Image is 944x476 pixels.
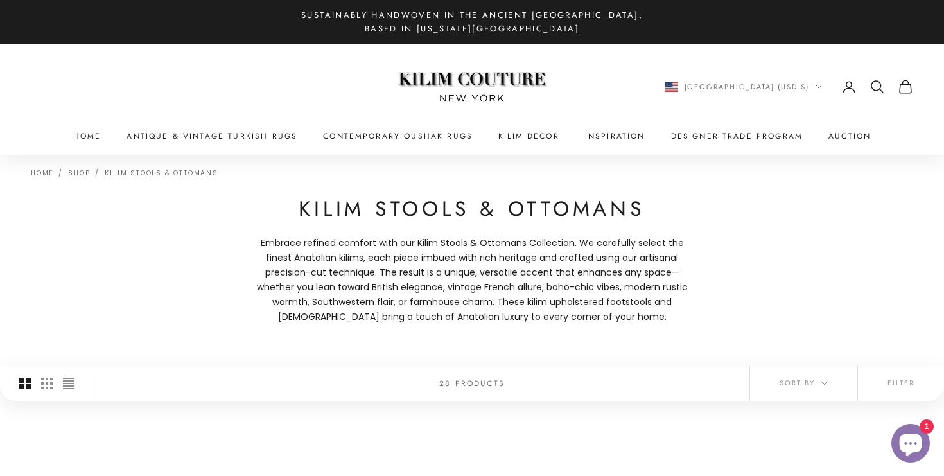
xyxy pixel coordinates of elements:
[887,424,934,466] inbox-online-store-chat: Shopify online store chat
[68,168,90,178] a: Shop
[105,168,218,178] a: Kilim Stools & Ottomans
[665,81,823,93] button: Change country or currency
[31,130,913,143] nav: Primary navigation
[41,366,53,401] button: Switch to smaller product images
[392,57,552,118] img: Logo of Kilim Couture New York
[31,168,218,177] nav: Breadcrumb
[31,168,53,178] a: Home
[254,236,690,325] span: Embrace refined comfort with our Kilim Stools & Ottomans Collection. We carefully select the fine...
[665,82,678,92] img: United States
[439,376,505,389] p: 28 products
[671,130,803,143] a: Designer Trade Program
[323,130,473,143] a: Contemporary Oushak Rugs
[292,8,652,36] p: Sustainably Handwoven in the Ancient [GEOGRAPHIC_DATA], Based in [US_STATE][GEOGRAPHIC_DATA]
[19,366,31,401] button: Switch to larger product images
[127,130,297,143] a: Antique & Vintage Turkish Rugs
[63,366,74,401] button: Switch to compact product images
[750,366,857,400] button: Sort by
[498,130,559,143] summary: Kilim Decor
[254,196,690,223] h1: Kilim Stools & Ottomans
[585,130,645,143] a: Inspiration
[828,130,871,143] a: Auction
[73,130,101,143] a: Home
[780,377,828,389] span: Sort by
[685,81,810,93] span: [GEOGRAPHIC_DATA] (USD $)
[665,79,914,94] nav: Secondary navigation
[858,366,944,400] button: Filter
